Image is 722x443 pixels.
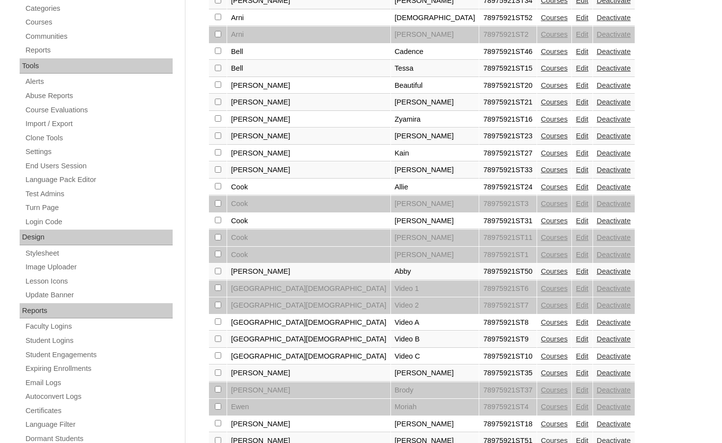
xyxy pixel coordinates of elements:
[25,188,173,200] a: Test Admins
[391,145,479,162] td: Kain
[597,352,631,360] a: Deactivate
[479,162,536,179] td: 78975921ST33
[541,64,568,72] a: Courses
[391,263,479,280] td: Abby
[479,247,536,263] td: 78975921ST1
[479,111,536,128] td: 78975921ST16
[20,58,173,74] div: Tools
[597,14,631,22] a: Deactivate
[25,118,173,130] a: Import / Export
[227,365,390,382] td: [PERSON_NAME]
[576,132,588,140] a: Edit
[576,166,588,174] a: Edit
[227,44,390,60] td: Bell
[597,369,631,377] a: Deactivate
[391,60,479,77] td: Tessa
[391,331,479,348] td: Video B
[479,365,536,382] td: 78975921ST35
[227,213,390,230] td: Cook
[227,196,390,212] td: Cook
[25,90,173,102] a: Abuse Reports
[391,94,479,111] td: [PERSON_NAME]
[541,217,568,225] a: Courses
[25,335,173,347] a: Student Logins
[479,10,536,26] td: 78975921ST52
[391,230,479,246] td: [PERSON_NAME]
[479,94,536,111] td: 78975921ST21
[576,217,588,225] a: Edit
[25,391,173,403] a: Autoconvert Logs
[25,275,173,287] a: Lesson Icons
[25,320,173,333] a: Faculty Logins
[597,267,631,275] a: Deactivate
[576,98,588,106] a: Edit
[541,352,568,360] a: Courses
[479,263,536,280] td: 78975921ST50
[25,44,173,56] a: Reports
[541,115,568,123] a: Courses
[391,111,479,128] td: Zyamira
[25,132,173,144] a: Clone Tools
[479,196,536,212] td: 78975921ST3
[597,301,631,309] a: Deactivate
[541,149,568,157] a: Courses
[391,416,479,433] td: [PERSON_NAME]
[597,403,631,411] a: Deactivate
[541,14,568,22] a: Courses
[576,301,588,309] a: Edit
[597,386,631,394] a: Deactivate
[25,160,173,172] a: End Users Session
[25,261,173,273] a: Image Uploader
[576,386,588,394] a: Edit
[541,403,568,411] a: Courses
[597,166,631,174] a: Deactivate
[541,267,568,275] a: Courses
[391,213,479,230] td: [PERSON_NAME]
[597,64,631,72] a: Deactivate
[576,64,588,72] a: Edit
[479,382,536,399] td: 78975921ST37
[576,183,588,191] a: Edit
[479,314,536,331] td: 78975921ST8
[227,314,390,331] td: [GEOGRAPHIC_DATA][DEMOGRAPHIC_DATA]
[25,405,173,417] a: Certificates
[597,335,631,343] a: Deactivate
[479,145,536,162] td: 78975921ST27
[597,200,631,208] a: Deactivate
[576,81,588,89] a: Edit
[576,149,588,157] a: Edit
[25,104,173,116] a: Course Evaluations
[597,30,631,38] a: Deactivate
[541,369,568,377] a: Courses
[227,128,390,145] td: [PERSON_NAME]
[227,111,390,128] td: [PERSON_NAME]
[227,10,390,26] td: Arni
[227,78,390,94] td: [PERSON_NAME]
[541,81,568,89] a: Courses
[227,247,390,263] td: Cook
[597,420,631,428] a: Deactivate
[479,60,536,77] td: 78975921ST15
[597,234,631,241] a: Deactivate
[479,179,536,196] td: 78975921ST24
[576,352,588,360] a: Edit
[479,281,536,297] td: 78975921ST6
[391,44,479,60] td: Cadence
[479,26,536,43] td: 78975921ST2
[227,348,390,365] td: [GEOGRAPHIC_DATA][DEMOGRAPHIC_DATA]
[25,202,173,214] a: Turn Page
[576,30,588,38] a: Edit
[25,174,173,186] a: Language Pack Editor
[541,234,568,241] a: Courses
[597,149,631,157] a: Deactivate
[227,26,390,43] td: Arni
[391,26,479,43] td: [PERSON_NAME]
[227,145,390,162] td: [PERSON_NAME]
[227,416,390,433] td: [PERSON_NAME]
[391,382,479,399] td: Brody
[227,263,390,280] td: [PERSON_NAME]
[25,349,173,361] a: Student Engagements
[479,348,536,365] td: 78975921ST10
[541,132,568,140] a: Courses
[20,230,173,245] div: Design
